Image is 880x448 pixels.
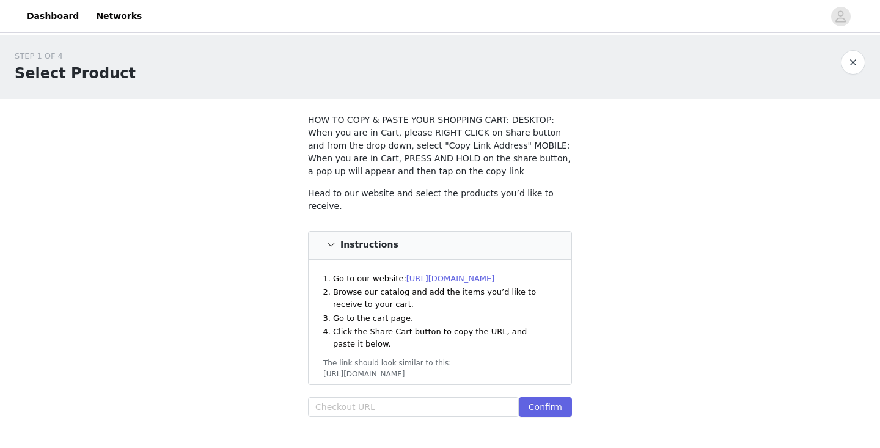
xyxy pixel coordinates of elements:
[323,358,557,369] div: The link should look similar to this:
[340,240,398,250] h4: Instructions
[835,7,846,26] div: avatar
[308,187,572,213] p: Head to our website and select the products you’d like to receive.
[15,62,136,84] h1: Select Product
[333,273,551,285] li: Go to our website:
[323,369,557,380] div: [URL][DOMAIN_NAME]
[89,2,149,30] a: Networks
[308,114,572,178] p: HOW TO COPY & PASTE YOUR SHOPPING CART: DESKTOP: When you are in Cart, please RIGHT CLICK on Shar...
[15,50,136,62] div: STEP 1 OF 4
[333,312,551,325] li: Go to the cart page.
[308,397,519,417] input: Checkout URL
[333,326,551,350] li: Click the Share Cart button to copy the URL, and paste it below.
[333,286,551,310] li: Browse our catalog and add the items you’d like to receive to your cart.
[406,274,495,283] a: [URL][DOMAIN_NAME]
[519,397,572,417] button: Confirm
[20,2,86,30] a: Dashboard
